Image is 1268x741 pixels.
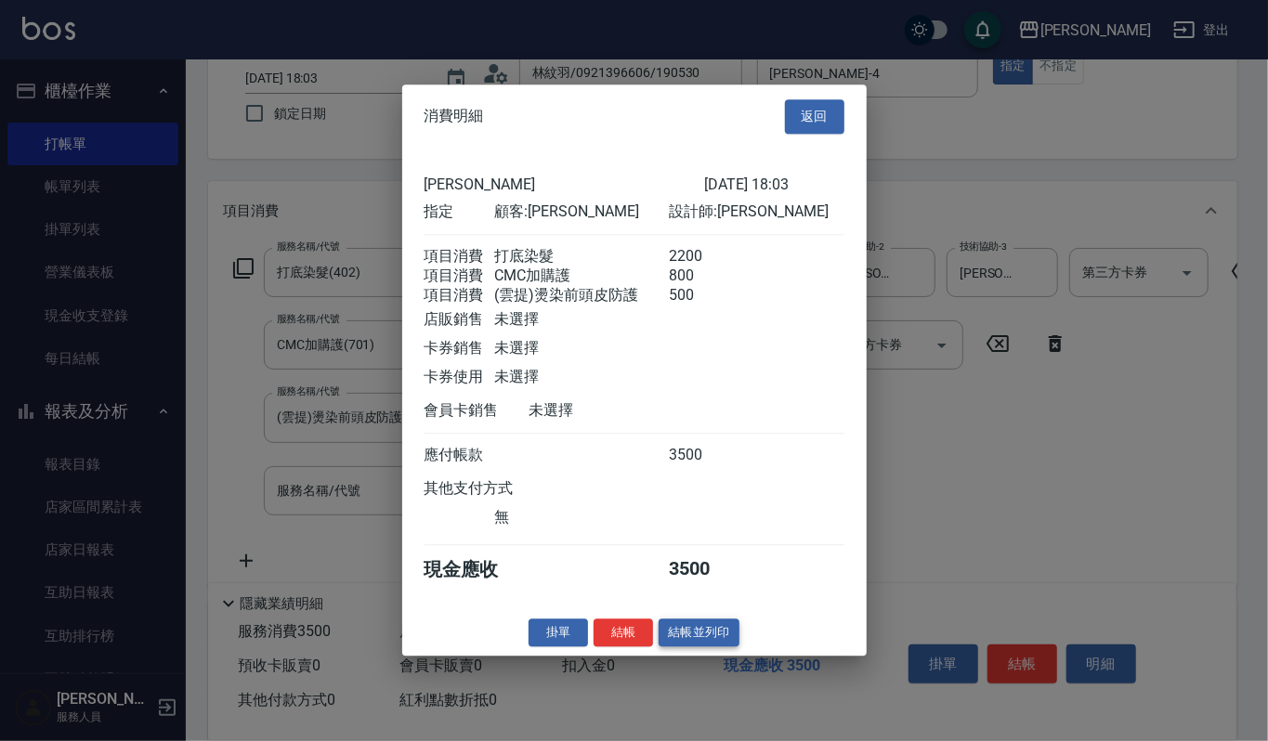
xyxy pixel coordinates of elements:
div: 未選擇 [529,401,704,421]
div: 未選擇 [494,339,669,358]
button: 掛單 [529,618,588,647]
div: 卡券銷售 [425,339,494,358]
div: 設計師: [PERSON_NAME] [669,202,843,222]
div: 未選擇 [494,310,669,330]
div: 現金應收 [425,557,529,582]
div: 卡券使用 [425,368,494,387]
div: 2200 [669,247,739,266]
div: 項目消費 [425,247,494,266]
button: 返回 [785,99,844,134]
div: CMC加購護 [494,266,669,286]
span: 消費明細 [425,108,484,126]
div: 項目消費 [425,286,494,305]
div: 指定 [425,202,494,222]
div: 應付帳款 [425,446,494,465]
div: 3500 [669,446,739,465]
div: 會員卡銷售 [425,401,529,421]
div: [PERSON_NAME] [425,175,704,193]
div: 未選擇 [494,368,669,387]
button: 結帳 [594,618,653,647]
div: 顧客: [PERSON_NAME] [494,202,669,222]
div: 500 [669,286,739,305]
div: 3500 [669,557,739,582]
div: 其他支付方式 [425,479,565,499]
div: 無 [494,508,669,527]
div: 店販銷售 [425,310,494,330]
div: [DATE] 18:03 [704,175,844,193]
div: 800 [669,266,739,286]
div: 打底染髮 [494,247,669,266]
button: 結帳並列印 [659,618,739,647]
div: 項目消費 [425,266,494,286]
div: (雲提)燙染前頭皮防護 [494,286,669,305]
